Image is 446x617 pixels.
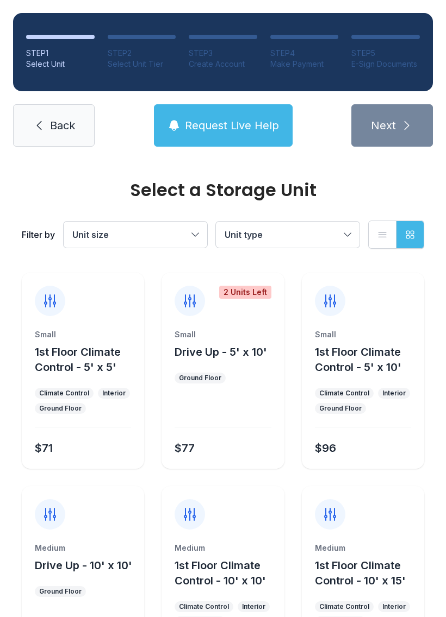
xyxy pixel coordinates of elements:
[35,440,53,456] div: $71
[39,587,82,596] div: Ground Floor
[35,543,131,553] div: Medium
[189,59,257,70] div: Create Account
[179,374,221,382] div: Ground Floor
[35,329,131,340] div: Small
[315,345,401,374] span: 1st Floor Climate Control - 5' x 10'
[225,229,263,240] span: Unit type
[175,559,266,587] span: 1st Floor Climate Control - 10' x 10'
[35,558,132,573] button: Drive Up - 10' x 10'
[315,543,411,553] div: Medium
[175,543,271,553] div: Medium
[22,228,55,241] div: Filter by
[22,181,424,199] div: Select a Storage Unit
[39,404,82,413] div: Ground Floor
[175,440,195,456] div: $77
[189,48,257,59] div: STEP 3
[216,222,360,248] button: Unit type
[382,602,406,611] div: Interior
[72,229,109,240] span: Unit size
[315,344,420,375] button: 1st Floor Climate Control - 5' x 10'
[175,558,280,588] button: 1st Floor Climate Control - 10' x 10'
[319,404,362,413] div: Ground Floor
[35,559,132,572] span: Drive Up - 10' x 10'
[175,345,267,358] span: Drive Up - 5' x 10'
[175,329,271,340] div: Small
[35,345,121,374] span: 1st Floor Climate Control - 5' x 5'
[219,286,271,299] div: 2 Units Left
[315,440,336,456] div: $96
[185,118,279,133] span: Request Live Help
[315,329,411,340] div: Small
[270,48,339,59] div: STEP 4
[102,389,126,398] div: Interior
[315,559,406,587] span: 1st Floor Climate Control - 10' x 15'
[315,558,420,588] button: 1st Floor Climate Control - 10' x 15'
[39,389,89,398] div: Climate Control
[382,389,406,398] div: Interior
[319,389,369,398] div: Climate Control
[351,59,420,70] div: E-Sign Documents
[35,344,140,375] button: 1st Floor Climate Control - 5' x 5'
[64,222,207,248] button: Unit size
[108,59,176,70] div: Select Unit Tier
[371,118,396,133] span: Next
[108,48,176,59] div: STEP 2
[270,59,339,70] div: Make Payment
[26,48,95,59] div: STEP 1
[26,59,95,70] div: Select Unit
[319,602,369,611] div: Climate Control
[179,602,229,611] div: Climate Control
[175,344,267,360] button: Drive Up - 5' x 10'
[351,48,420,59] div: STEP 5
[242,602,265,611] div: Interior
[50,118,75,133] span: Back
